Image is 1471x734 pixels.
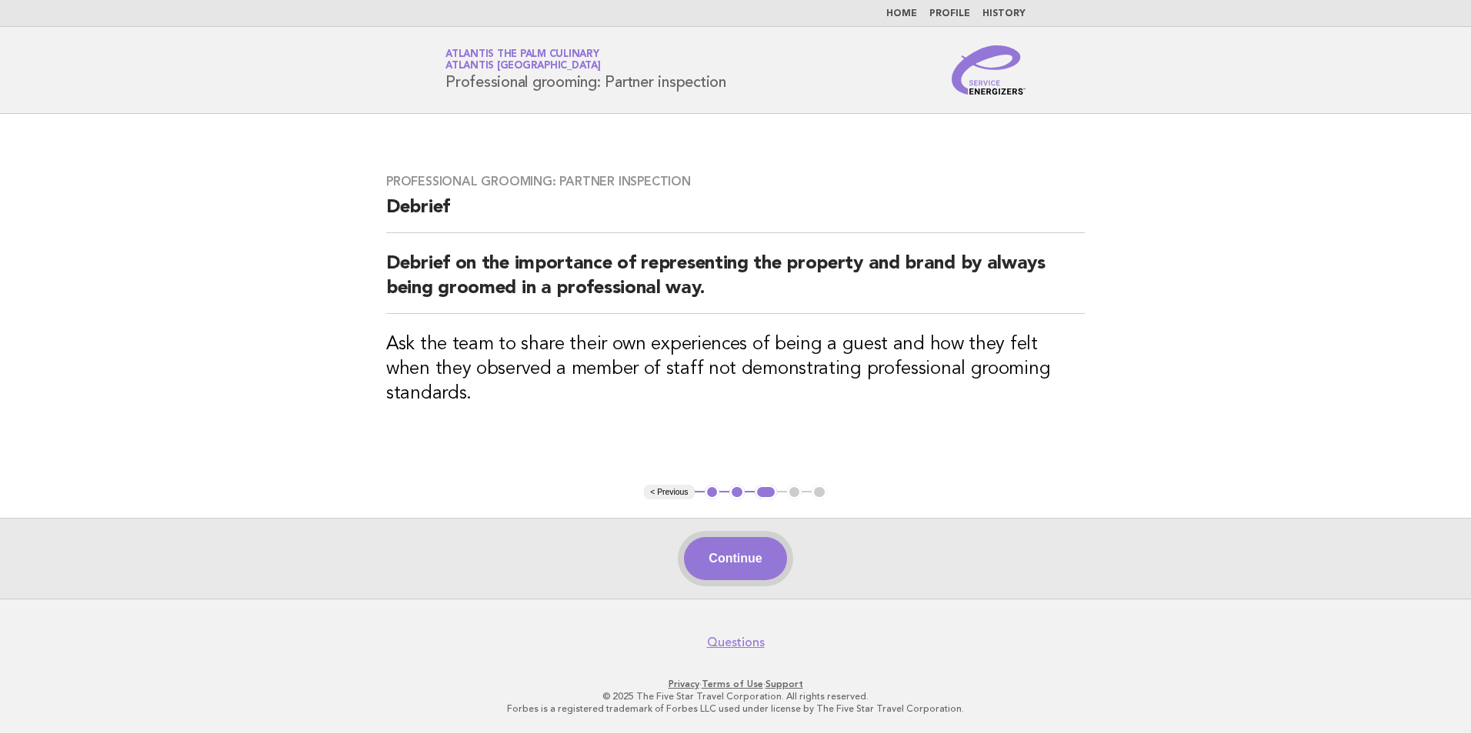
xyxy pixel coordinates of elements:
[669,679,699,689] a: Privacy
[386,332,1085,406] h3: Ask the team to share their own experiences of being a guest and how they felt when they observed...
[445,62,601,72] span: Atlantis [GEOGRAPHIC_DATA]
[386,174,1085,189] h3: Professional grooming: Partner inspection
[729,485,745,500] button: 2
[445,49,601,71] a: Atlantis The Palm CulinaryAtlantis [GEOGRAPHIC_DATA]
[386,252,1085,314] h2: Debrief on the importance of representing the property and brand by always being groomed in a pro...
[265,678,1206,690] p: · ·
[702,679,763,689] a: Terms of Use
[705,485,720,500] button: 1
[684,537,786,580] button: Continue
[982,9,1026,18] a: History
[952,45,1026,95] img: Service Energizers
[755,485,777,500] button: 3
[707,635,765,650] a: Questions
[886,9,917,18] a: Home
[929,9,970,18] a: Profile
[445,50,726,90] h1: Professional grooming: Partner inspection
[265,702,1206,715] p: Forbes is a registered trademark of Forbes LLC used under license by The Five Star Travel Corpora...
[644,485,694,500] button: < Previous
[386,195,1085,233] h2: Debrief
[766,679,803,689] a: Support
[265,690,1206,702] p: © 2025 The Five Star Travel Corporation. All rights reserved.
